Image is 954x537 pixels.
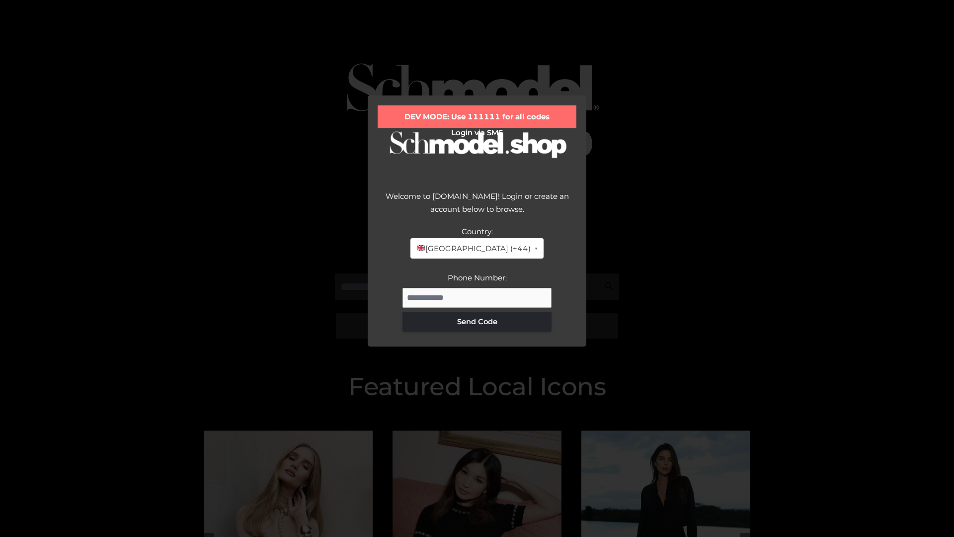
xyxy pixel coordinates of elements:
[378,190,576,225] div: Welcome to [DOMAIN_NAME]! Login or create an account below to browse.
[417,244,425,252] img: 🇬🇧
[448,273,507,282] label: Phone Number:
[378,105,576,128] div: DEV MODE: Use 111111 for all codes
[416,242,530,255] span: [GEOGRAPHIC_DATA] (+44)
[462,227,493,236] label: Country:
[378,128,576,137] h2: Login via SMS
[402,312,552,332] button: Send Code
